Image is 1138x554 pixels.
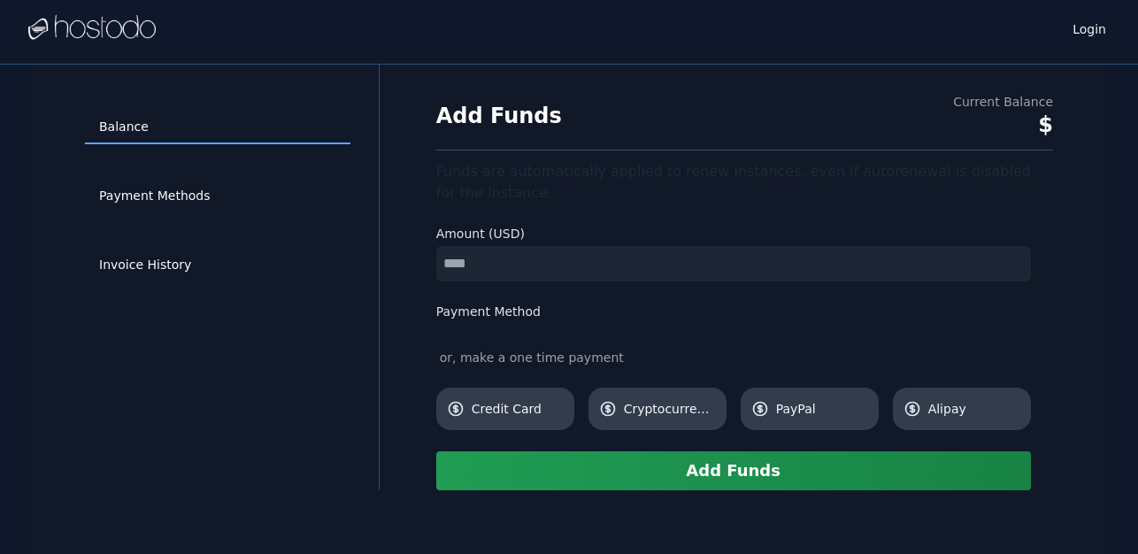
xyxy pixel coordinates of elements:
div: Funds are automatically applied to renew instances, even if autorenewal is disabled for the insta... [436,161,1053,204]
span: Cryptocurrency [624,400,716,418]
button: Add Funds [436,451,1031,490]
a: Payment Methods [85,180,350,213]
a: Invoice History [85,249,350,282]
label: Amount (USD) [436,225,1031,242]
div: Current Balance [953,93,1053,111]
h1: Add Funds [436,102,562,130]
div: or, make a one time payment [436,349,1031,366]
div: $ [953,111,1053,139]
a: Login [1069,17,1110,38]
span: Credit Card [472,400,564,418]
label: Payment Method [436,303,1031,320]
img: Logo [28,15,156,42]
span: PayPal [776,400,868,418]
span: Alipay [928,400,1020,418]
a: Balance [85,111,350,144]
